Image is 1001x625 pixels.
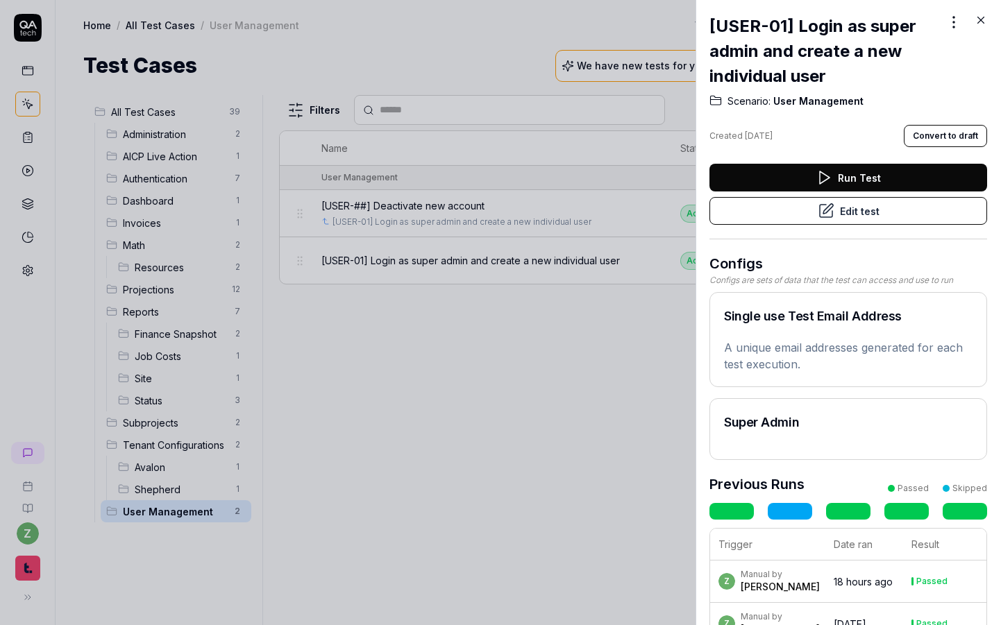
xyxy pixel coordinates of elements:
time: [DATE] [745,130,773,141]
div: Created [709,130,773,142]
span: z [718,573,735,590]
div: Skipped [952,482,987,495]
p: A unique email addresses generated for each test execution. [724,339,973,373]
span: Scenario: [727,94,771,108]
div: Manual by [741,569,820,580]
div: [PERSON_NAME] [741,580,820,594]
h3: Previous Runs [709,474,805,495]
div: Passed [916,577,948,585]
h2: Single use Test Email Address [724,307,973,325]
button: Edit test [709,197,987,225]
button: Run Test [709,164,987,191]
h2: Super Admin [724,413,973,431]
button: Convert to draft [904,125,987,147]
h3: Configs [709,253,987,274]
h2: [USER-01] Login as super admin and create a new individual user [709,14,943,89]
th: Trigger [710,529,825,560]
div: Configs are sets of data that the test can access and use to run [709,274,987,286]
th: Date ran [825,529,903,560]
div: Manual by [741,611,820,622]
th: Result [903,529,986,560]
time: 18 hours ago [834,576,893,588]
div: Passed [898,482,929,495]
span: User Management [771,94,864,108]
